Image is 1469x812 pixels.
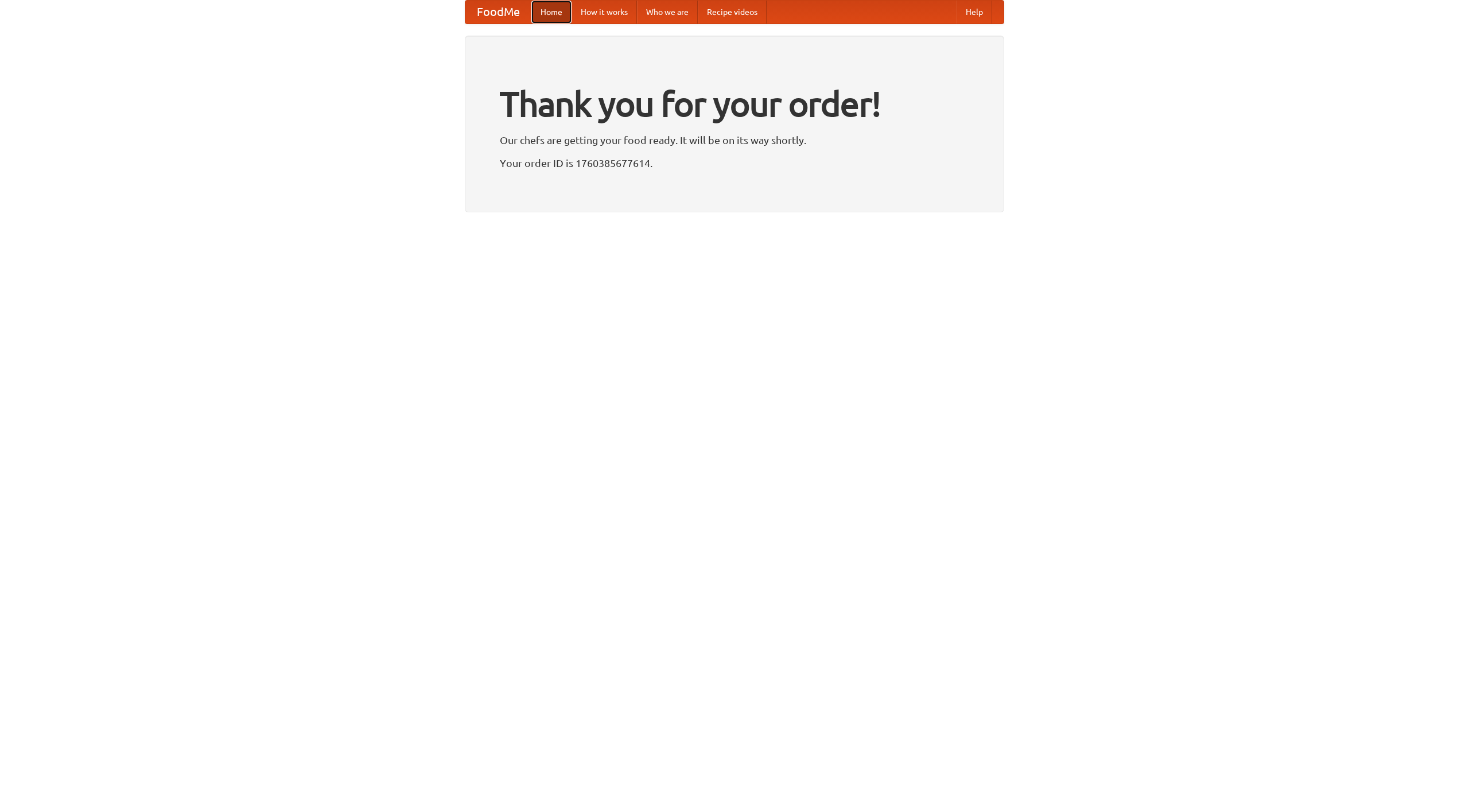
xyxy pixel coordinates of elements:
[572,1,637,24] a: How it works
[500,154,969,172] p: Your order ID is 1760385677614.
[531,1,572,24] a: Home
[465,1,531,24] a: FoodMe
[637,1,698,24] a: Who we are
[698,1,767,24] a: Recipe videos
[957,1,992,24] a: Help
[500,76,969,131] h1: Thank you for your order!
[500,131,969,149] p: Our chefs are getting your food ready. It will be on its way shortly.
